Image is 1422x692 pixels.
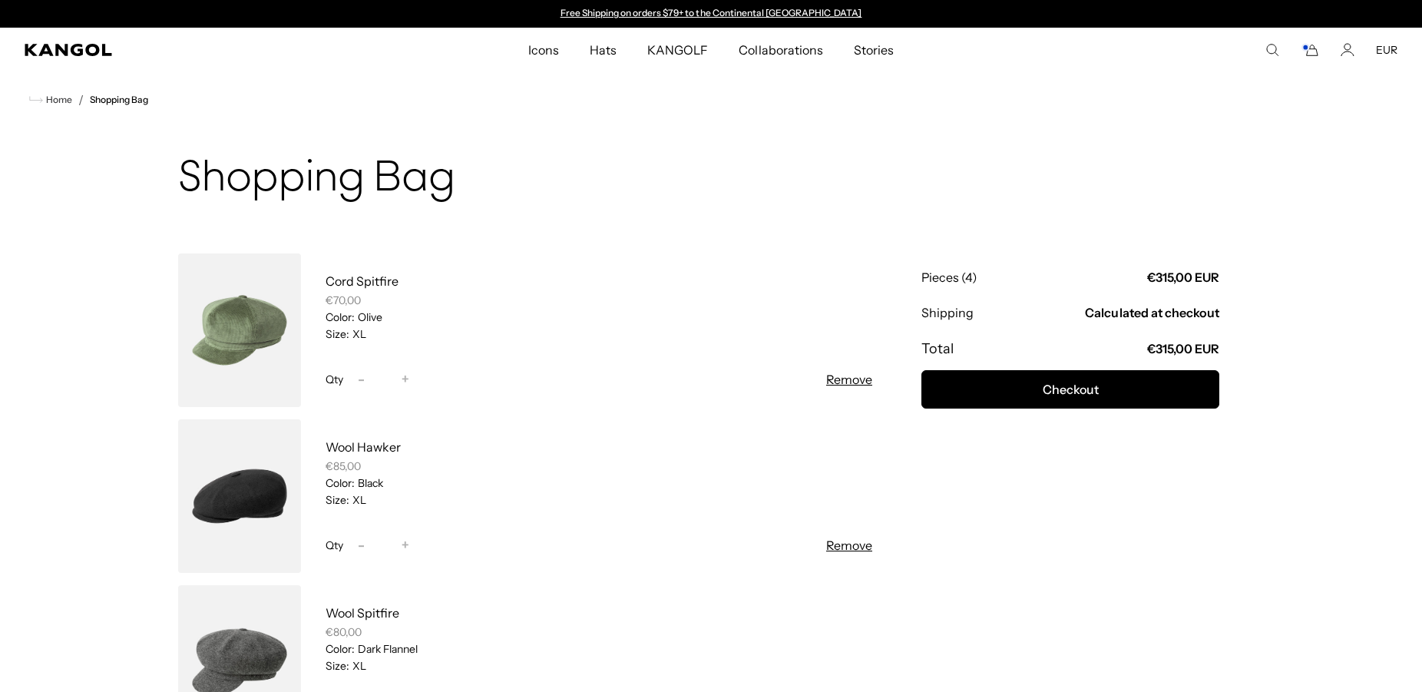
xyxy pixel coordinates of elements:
[326,476,355,490] dt: Color:
[326,659,349,673] dt: Size:
[921,370,1219,409] button: Checkout
[178,155,1244,204] h1: Shopping Bag
[358,535,365,556] span: -
[1147,269,1219,286] p: €315,00 EUR
[326,625,872,639] div: €80,00
[921,439,1219,473] iframe: PayPal-paypal
[838,28,909,72] a: Stories
[574,28,632,72] a: Hats
[553,8,869,20] slideshow-component: Announcement bar
[513,28,574,72] a: Icons
[394,370,417,389] button: +
[349,493,366,507] dd: XL
[326,273,398,289] a: Cord Spitfire
[326,372,343,386] span: Qty
[326,493,349,507] dt: Size:
[921,269,977,286] p: Pieces (4)
[1341,43,1354,57] a: Account
[647,28,708,72] span: KANGOLF
[326,327,349,341] dt: Size:
[326,439,401,455] a: Wool Hawker
[326,538,343,552] span: Qty
[349,327,366,341] dd: XL
[854,28,894,72] span: Stories
[1301,43,1319,57] button: Cart
[394,536,417,555] button: +
[29,93,72,107] a: Home
[553,8,869,20] div: 1 of 2
[90,94,148,105] a: Shopping Bag
[921,339,954,358] p: Total
[326,293,872,307] div: €70,00
[553,8,869,20] div: Announcement
[358,369,365,390] span: -
[590,28,617,72] span: Hats
[372,536,394,555] input: Quantity for Wool Hawker
[826,370,872,389] button: Remove Cord Spitfire - Olive / XL
[528,28,559,72] span: Icons
[43,94,72,105] span: Home
[349,370,372,389] button: -
[355,310,382,324] dd: Olive
[355,476,383,490] dd: Black
[402,369,409,390] span: +
[372,370,394,389] input: Quantity for Cord Spitfire
[1085,304,1219,321] p: Calculated at checkout
[739,28,822,72] span: Collaborations
[326,642,355,656] dt: Color:
[326,459,872,473] div: €85,00
[561,7,862,18] a: Free Shipping on orders $79+ to the Continental [GEOGRAPHIC_DATA]
[1147,340,1219,357] p: €315,00 EUR
[723,28,838,72] a: Collaborations
[826,536,872,555] button: Remove Wool Hawker - Black / XL
[72,91,84,109] li: /
[921,304,974,321] p: Shipping
[349,659,366,673] dd: XL
[1376,43,1397,57] button: EUR
[326,605,399,621] a: Wool Spitfire
[1265,43,1279,57] summary: Search here
[402,535,409,556] span: +
[326,310,355,324] dt: Color:
[632,28,723,72] a: KANGOLF
[355,642,418,656] dd: Dark Flannel
[349,536,372,555] button: -
[25,44,350,56] a: Kangol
